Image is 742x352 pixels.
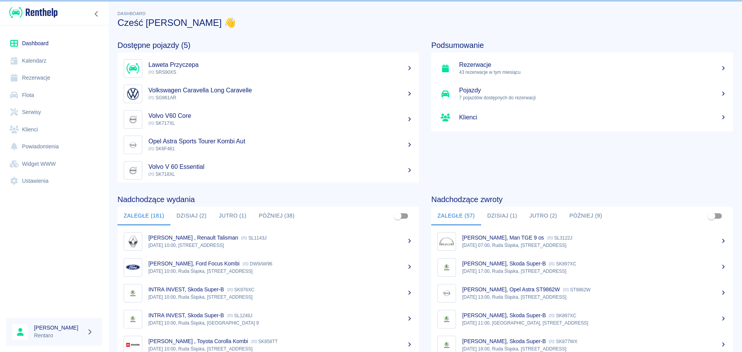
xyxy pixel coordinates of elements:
h5: Volkswagen Caravella Long Caravelle [148,87,413,94]
a: Widget WWW [6,155,102,173]
a: ImageVolkswagen Caravella Long Caravelle SG961AR [117,81,419,107]
a: Ustawienia [6,172,102,190]
a: Pojazdy7 pojazdów dostępnych do rezerwacji [431,81,733,107]
a: Image[PERSON_NAME], Skoda Super-B SK897XC[DATE] 11:00, [GEOGRAPHIC_DATA], [STREET_ADDRESS] [431,306,733,332]
span: SK718XL [148,172,175,177]
a: Renthelp logo [6,6,58,19]
p: SK858TT [251,339,278,344]
p: SL1249J [227,313,252,318]
a: Powiadomienia [6,138,102,155]
p: SK976XC [227,287,255,292]
button: Zwiń nawigację [91,9,102,19]
h5: Volvo V 60 Essential [148,163,413,171]
button: Później (9) [563,207,608,225]
span: SK6F481 [148,146,175,151]
p: [PERSON_NAME], Man TGE 9 os [462,235,544,241]
button: Zaległe (57) [431,207,481,225]
button: Jutro (2) [523,207,563,225]
a: Rezerwacje43 rezerwacje w tym miesiącu [431,56,733,81]
p: [PERSON_NAME] , Toyota Corolla Kombi [148,338,248,344]
span: SK717XL [148,121,175,126]
p: 7 pojazdów dostępnych do rezerwacji [459,94,727,101]
p: SK877WX [549,339,577,344]
button: Dzisiaj (2) [170,207,213,225]
a: Image[PERSON_NAME], Opel Astra ST9862W ST9862W[DATE] 13:00, Ruda Śląska, [STREET_ADDRESS] [431,280,733,306]
img: Image [126,138,140,152]
h6: [PERSON_NAME] [34,324,83,332]
span: SRS90XS [148,70,176,75]
h3: Cześć [PERSON_NAME] 👋 [117,17,733,28]
button: Później (38) [253,207,301,225]
p: ST9862W [563,287,591,292]
h4: Nadchodzące wydania [117,195,419,204]
p: SL1143J [241,235,266,241]
p: 43 rezerwacje w tym miesiącu [459,69,727,76]
h5: Opel Astra Sports Tourer Kombi Aut [148,138,413,145]
p: Rentaro [34,332,83,340]
span: Dashboard [117,11,146,16]
h4: Nadchodzące zwroty [431,195,733,204]
h4: Podsumowanie [431,41,733,50]
p: [PERSON_NAME], Opel Astra ST9862W [462,286,560,292]
p: DW9AW96 [243,261,272,267]
p: SL3122J [547,235,572,241]
a: ImageVolvo V 60 Essential SK718XL [117,158,419,183]
img: Image [126,87,140,101]
a: ImageLaweta Przyczepa SRS90XS [117,56,419,81]
p: INTRA INVEST, Skoda Super-B [148,286,224,292]
button: Zaległe (181) [117,207,170,225]
p: [DATE] 17:00, Ruda Śląska, [STREET_ADDRESS] [462,268,727,275]
span: Pokaż przypisane tylko do mnie [390,209,405,223]
a: Flota [6,87,102,104]
p: [DATE] 10:00, Ruda Śląska, [STREET_ADDRESS] [148,268,413,275]
a: Klienci [6,121,102,138]
a: Image[PERSON_NAME], Skoda Super-B SK897XC[DATE] 17:00, Ruda Śląska, [STREET_ADDRESS] [431,254,733,280]
p: [DATE] 07:00, Ruda Śląska, [STREET_ADDRESS] [462,242,727,249]
h5: Rezerwacje [459,61,727,69]
h5: Pojazdy [459,87,727,94]
img: Image [439,234,454,249]
a: ImageINTRA INVEST, Skoda Super-B SK976XC[DATE] 10:00, Ruda Śląska, [STREET_ADDRESS] [117,280,419,306]
a: Serwisy [6,104,102,121]
p: SK897XC [549,261,576,267]
p: [PERSON_NAME], Skoda Super-B [462,338,546,344]
img: Image [126,312,140,326]
h5: Klienci [459,114,727,121]
img: Image [126,61,140,76]
p: [PERSON_NAME], Skoda Super-B [462,312,546,318]
p: INTRA INVEST, Skoda Super-B [148,312,224,318]
img: Image [126,234,140,249]
img: Renthelp logo [9,6,58,19]
img: Image [126,163,140,178]
a: Image[PERSON_NAME] , Renault Talisman SL1143J[DATE] 10:00, [STREET_ADDRESS] [117,228,419,254]
p: [DATE] 10:00, [STREET_ADDRESS] [148,242,413,249]
p: [DATE] 10:00, Ruda Śląska, [GEOGRAPHIC_DATA] 9 [148,320,413,326]
img: Image [126,112,140,127]
p: [PERSON_NAME], Ford Focus Kombi [148,260,240,267]
a: ImageINTRA INVEST, Skoda Super-B SL1249J[DATE] 10:00, Ruda Śląska, [GEOGRAPHIC_DATA] 9 [117,306,419,332]
p: [PERSON_NAME] , Renault Talisman [148,235,238,241]
p: [PERSON_NAME], Skoda Super-B [462,260,546,267]
p: [DATE] 10:00, Ruda Śląska, [STREET_ADDRESS] [148,294,413,301]
img: Image [126,260,140,275]
a: Image[PERSON_NAME], Man TGE 9 os SL3122J[DATE] 07:00, Ruda Śląska, [STREET_ADDRESS] [431,228,733,254]
p: SK897XC [549,313,576,318]
a: Image[PERSON_NAME], Ford Focus Kombi DW9AW96[DATE] 10:00, Ruda Śląska, [STREET_ADDRESS] [117,254,419,280]
h5: Volvo V60 Core [148,112,413,120]
button: Dzisiaj (1) [481,207,524,225]
a: Rezerwacje [6,69,102,87]
span: Pokaż przypisane tylko do mnie [704,209,719,223]
a: ImageVolvo V60 Core SK717XL [117,107,419,132]
a: ImageOpel Astra Sports Tourer Kombi Aut SK6F481 [117,132,419,158]
p: [DATE] 11:00, [GEOGRAPHIC_DATA], [STREET_ADDRESS] [462,320,727,326]
span: SG961AR [148,95,176,100]
h5: Laweta Przyczepa [148,61,413,69]
img: Image [439,286,454,301]
img: Image [439,312,454,326]
a: Dashboard [6,35,102,52]
button: Jutro (1) [213,207,252,225]
h4: Dostępne pojazdy (5) [117,41,419,50]
img: Image [439,260,454,275]
img: Image [126,286,140,301]
a: Kalendarz [6,52,102,70]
